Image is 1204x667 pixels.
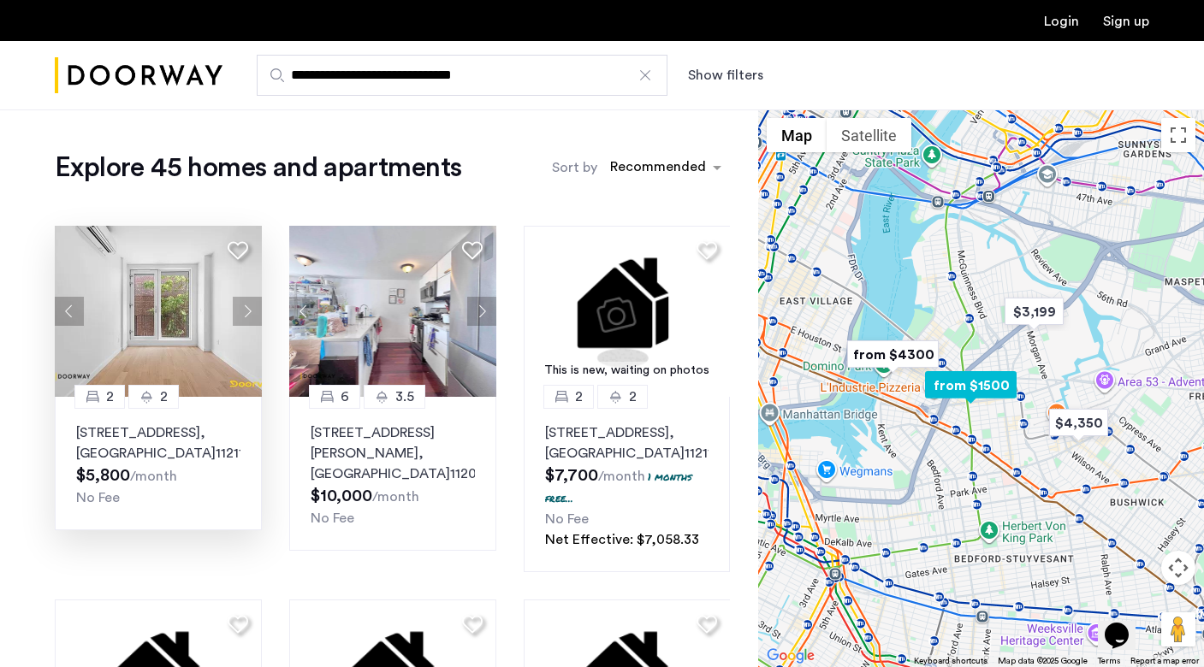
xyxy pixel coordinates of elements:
[608,156,706,181] div: Recommended
[1130,655,1199,667] a: Report a map error
[1098,599,1153,650] iframe: chat widget
[130,469,177,483] sub: /month
[1161,612,1195,646] button: Drag Pegman onto the map to open Street View
[55,297,84,326] button: Previous apartment
[827,118,911,152] button: Show satellite imagery
[372,490,419,504] sub: /month
[552,157,597,178] label: Sort by
[762,645,819,667] a: Open this area in Google Maps (opens a new window)
[602,152,730,183] ng-select: sort-apartment
[918,366,1023,404] div: from $1500
[767,118,827,152] button: Show street map
[688,65,763,86] button: Show or hide filters
[289,297,318,326] button: Previous apartment
[1042,404,1115,442] div: $4,350
[233,297,262,326] button: Next apartment
[1161,118,1195,152] button: Toggle fullscreen view
[1044,15,1079,28] a: Login
[341,387,349,407] span: 6
[575,387,583,407] span: 2
[545,422,709,463] p: [STREET_ADDRESS] 11211
[55,44,222,108] img: logo
[55,44,222,108] a: Cazamio Logo
[311,487,372,505] span: $10,000
[545,469,692,505] p: 1 months free...
[598,469,645,483] sub: /month
[998,292,1071,331] div: $3,199
[395,387,414,407] span: 3.5
[467,297,496,326] button: Next apartment
[55,226,262,397] img: 2013_638548592908250945.jpeg
[289,397,496,551] a: 63.5[STREET_ADDRESS][PERSON_NAME], [GEOGRAPHIC_DATA]11206No Fee
[1103,15,1149,28] a: Registration
[629,387,637,407] span: 2
[257,55,667,96] input: Apartment Search
[55,151,461,185] h1: Explore 45 homes and apartments
[106,387,114,407] span: 2
[524,397,731,572] a: 22[STREET_ADDRESS], [GEOGRAPHIC_DATA]112111 months free...No FeeNet Effective: $7,058.33
[76,422,240,463] p: [STREET_ADDRESS] 11211
[55,397,262,530] a: 22[STREET_ADDRESS], [GEOGRAPHIC_DATA]11211No Fee
[76,467,130,484] span: $5,800
[1098,655,1120,667] a: Terms (opens in new tab)
[1161,551,1195,585] button: Map camera controls
[545,533,699,546] span: Net Effective: $7,058.33
[998,657,1088,665] span: Map data ©2025 Google
[532,362,722,380] div: This is new, waiting on photos
[289,226,496,397] img: 2016_638524673586775362.jpeg
[311,422,475,484] p: [STREET_ADDRESS][PERSON_NAME] 11206
[524,226,731,397] a: This is new, waiting on photos
[311,511,354,525] span: No Fee
[545,467,598,484] span: $7,700
[840,335,946,374] div: from $4300
[762,645,819,667] img: Google
[545,512,589,526] span: No Fee
[524,226,731,397] img: 1.gif
[914,655,988,667] button: Keyboard shortcuts
[76,491,120,505] span: No Fee
[160,387,168,407] span: 2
